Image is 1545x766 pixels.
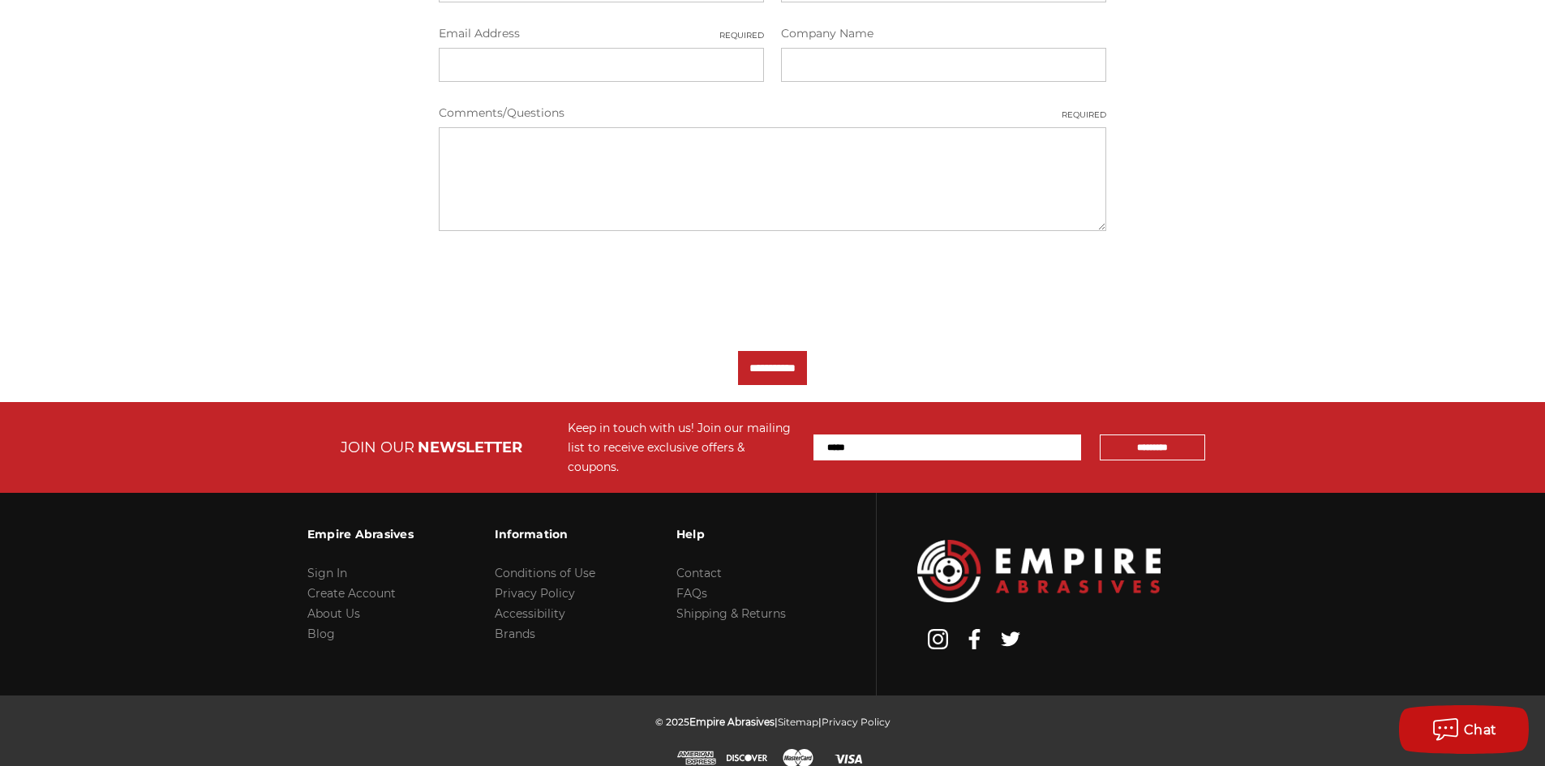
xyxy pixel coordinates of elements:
a: Sitemap [778,716,818,728]
span: JOIN OUR [341,439,414,456]
a: Accessibility [495,606,565,621]
a: Privacy Policy [822,716,891,728]
a: Privacy Policy [495,586,575,601]
span: Chat [1464,722,1497,738]
span: Empire Abrasives [689,716,775,728]
span: NEWSLETTER [418,439,522,456]
a: Blog [307,627,335,641]
a: Shipping & Returns [676,606,786,621]
label: Comments/Questions [439,105,1107,122]
a: About Us [307,606,360,621]
small: Required [719,29,764,41]
a: Create Account [307,586,396,601]
h3: Information [495,517,595,551]
div: Keep in touch with us! Join our mailing list to receive exclusive offers & coupons. [568,418,797,477]
iframe: reCAPTCHA [439,254,685,317]
label: Email Address [439,25,764,42]
button: Chat [1399,705,1529,754]
p: © 2025 | | [655,712,891,732]
label: Company Name [781,25,1106,42]
small: Required [1062,109,1106,121]
img: Empire Abrasives Logo Image [917,540,1161,602]
h3: Empire Abrasives [307,517,414,551]
a: Sign In [307,566,347,580]
h3: Help [676,517,786,551]
a: Conditions of Use [495,566,595,580]
a: Contact [676,566,722,580]
a: Brands [495,627,535,641]
a: FAQs [676,586,707,601]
